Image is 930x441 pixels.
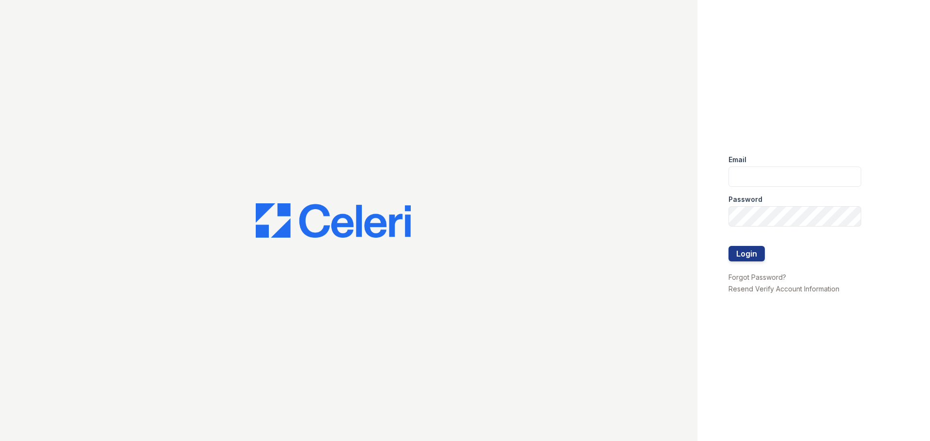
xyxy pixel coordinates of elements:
[728,195,762,204] label: Password
[728,246,765,261] button: Login
[728,273,786,281] a: Forgot Password?
[728,155,746,165] label: Email
[256,203,411,238] img: CE_Logo_Blue-a8612792a0a2168367f1c8372b55b34899dd931a85d93a1a3d3e32e68fde9ad4.png
[728,285,839,293] a: Resend Verify Account Information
